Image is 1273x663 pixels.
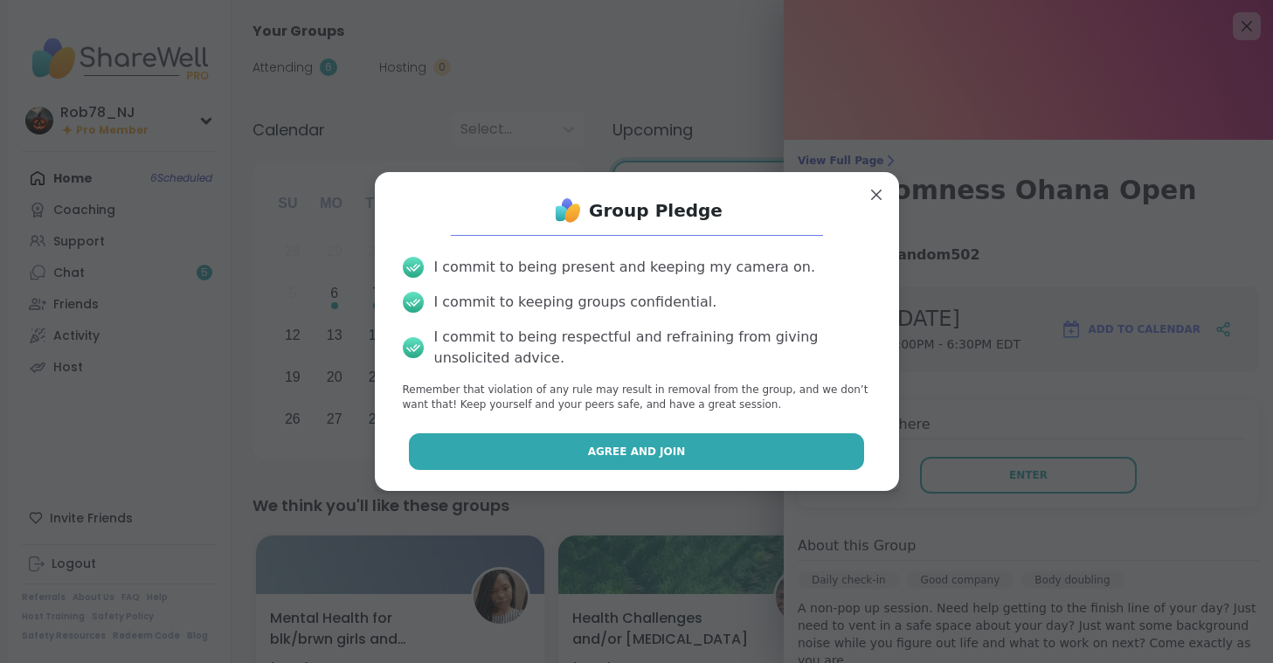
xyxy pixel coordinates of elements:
[434,257,815,278] div: I commit to being present and keeping my camera on.
[403,383,871,412] p: Remember that violation of any rule may result in removal from the group, and we don’t want that!...
[589,198,723,223] h1: Group Pledge
[434,327,871,369] div: I commit to being respectful and refraining from giving unsolicited advice.
[409,433,864,470] button: Agree and Join
[550,193,585,228] img: ShareWell Logo
[434,292,717,313] div: I commit to keeping groups confidential.
[588,444,686,459] span: Agree and Join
